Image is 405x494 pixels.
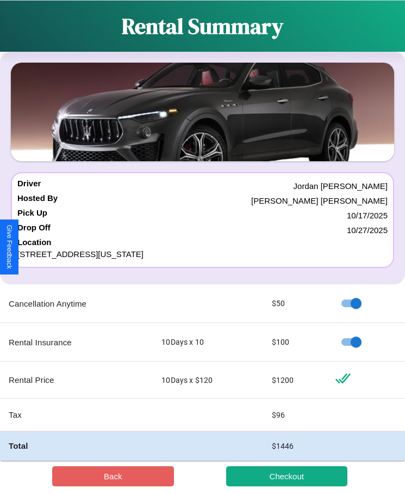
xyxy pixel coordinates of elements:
[17,208,47,223] h4: Pick Up
[153,323,263,362] td: 10 Days x 10
[17,237,388,247] h4: Location
[17,247,388,261] p: [STREET_ADDRESS][US_STATE]
[52,466,174,486] button: Back
[347,208,388,223] p: 10 / 17 / 2025
[263,399,327,431] td: $ 96
[17,179,41,193] h4: Driver
[347,223,388,237] p: 10 / 27 / 2025
[17,223,51,237] h4: Drop Off
[9,373,144,387] p: Rental Price
[226,466,348,486] button: Checkout
[263,323,327,362] td: $ 100
[263,284,327,323] td: $ 50
[153,362,263,399] td: 10 Days x $ 120
[251,193,388,208] p: [PERSON_NAME] [PERSON_NAME]
[263,431,327,461] td: $ 1446
[263,362,327,399] td: $ 1200
[122,11,283,41] h1: Rental Summary
[17,193,58,208] h4: Hosted By
[9,335,144,350] p: Rental Insurance
[9,407,144,422] p: Tax
[9,296,144,311] p: Cancellation Anytime
[5,225,13,269] div: Give Feedback
[294,179,388,193] p: Jordan [PERSON_NAME]
[9,440,144,452] h4: Total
